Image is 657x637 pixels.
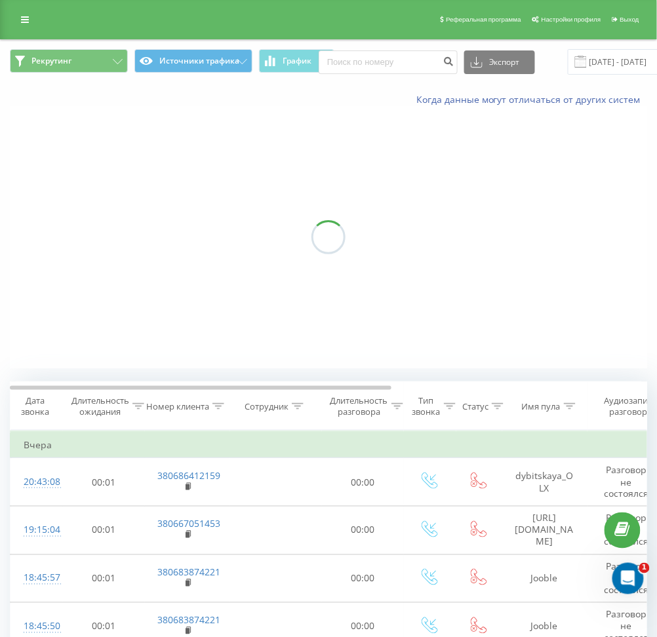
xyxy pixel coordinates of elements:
a: Когда данные могут отличаться от других систем [416,93,647,106]
div: 18:45:57 [24,566,50,591]
button: График [259,49,334,73]
button: Экспорт [464,50,535,74]
div: Имя пула [522,401,561,412]
div: Дата звонка [10,395,59,417]
span: Настройки профиля [542,16,601,23]
td: [URL][DOMAIN_NAME] [502,506,587,554]
td: 00:01 [63,506,145,554]
a: 380683874221 [158,566,221,579]
div: Длительность ожидания [71,395,129,417]
div: Тип звонка [412,395,441,417]
a: 380667051453 [158,518,221,530]
a: 380686412159 [158,469,221,482]
div: 19:15:04 [24,518,50,543]
button: Источники трафика [134,49,252,73]
button: Рекрутинг [10,49,128,73]
span: Разговор не состоялся [605,560,649,596]
span: График [283,56,312,66]
td: Jooble [502,554,587,603]
a: 380683874221 [158,614,221,627]
div: Длительность разговора [330,395,388,417]
td: 00:01 [63,554,145,603]
div: 20:43:08 [24,469,50,495]
td: 00:00 [322,554,404,603]
span: Рекрутинг [31,56,71,66]
td: 00:01 [63,458,145,507]
div: Сотрудник [245,401,289,412]
span: Выход [620,16,639,23]
td: dybitskaya_OLX [502,458,587,507]
div: Статус [462,401,488,412]
span: 1 [639,563,650,573]
td: 00:00 [322,506,404,554]
div: Номер клиента [146,401,209,412]
span: Разговор не состоялся [605,512,649,548]
span: Реферальная программа [446,16,521,23]
iframe: Intercom live chat [612,563,644,594]
span: Разговор не состоялся [605,463,649,499]
td: 00:00 [322,458,404,507]
input: Поиск по номеру [319,50,458,74]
